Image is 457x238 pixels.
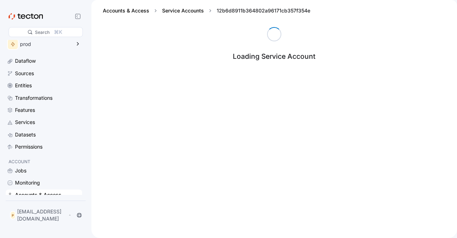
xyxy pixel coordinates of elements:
[214,7,313,14] div: 12b6d8911b364802a96171cb357f354e
[54,28,62,36] div: ⌘K
[9,158,79,165] p: ACCOUNT
[35,29,50,36] div: Search
[6,190,82,200] a: Accounts & Access
[17,208,67,222] p: [EMAIL_ADDRESS][DOMAIN_NAME]
[9,27,83,37] div: Search⌘K
[6,93,82,103] a: Transformations
[10,211,16,219] div: P
[15,82,32,89] div: Entities
[233,52,316,61] div: Loading Service Account
[267,27,281,41] span: Loading
[103,7,149,14] a: Accounts & Access
[6,129,82,140] a: Datasets
[15,179,40,187] div: Monitoring
[15,131,36,139] div: Datasets
[6,56,82,66] a: Dataflow
[6,80,82,91] a: Entities
[15,143,42,151] div: Permissions
[162,7,204,14] a: Service Accounts
[6,141,82,152] a: Permissions
[15,69,34,77] div: Sources
[6,177,82,188] a: Monitoring
[20,42,71,47] div: prod
[6,105,82,115] a: Features
[15,167,26,175] div: Jobs
[6,68,82,79] a: Sources
[15,94,52,102] div: Transformations
[15,191,61,199] div: Accounts & Access
[15,106,35,114] div: Features
[6,165,82,176] a: Jobs
[6,117,82,128] a: Services
[15,118,35,126] div: Services
[15,57,36,65] div: Dataflow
